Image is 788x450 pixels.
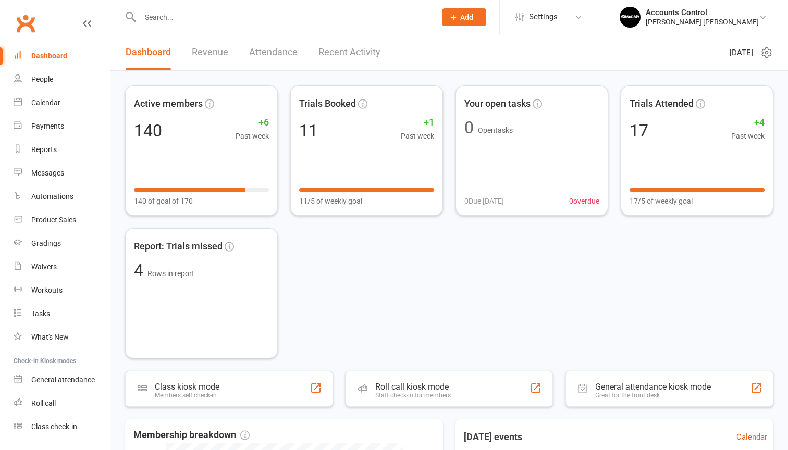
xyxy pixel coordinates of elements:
div: Gradings [31,239,61,247]
span: 4 [134,260,147,280]
span: Membership breakdown [133,428,250,443]
a: Payments [14,115,110,138]
div: Accounts Control [646,8,759,17]
span: Past week [236,130,269,142]
div: [PERSON_NAME] [PERSON_NAME] [646,17,759,27]
span: +6 [236,115,269,130]
a: Messages [14,161,110,185]
a: What's New [14,326,110,349]
span: Trials Attended [630,96,694,111]
span: 0 Due [DATE] [464,195,504,207]
div: Calendar [31,98,60,107]
span: Open tasks [478,126,513,134]
a: Clubworx [13,10,39,36]
span: 0 overdue [569,195,599,207]
div: Workouts [31,286,63,294]
div: General attendance [31,376,95,384]
a: General attendance kiosk mode [14,368,110,392]
div: What's New [31,333,69,341]
a: Dashboard [126,34,171,70]
a: Recent Activity [318,34,380,70]
span: [DATE] [730,46,753,59]
a: Calendar [736,431,767,443]
div: General attendance kiosk mode [595,382,711,392]
h3: [DATE] events [455,428,531,446]
a: Roll call [14,392,110,415]
a: Attendance [249,34,298,70]
a: People [14,68,110,91]
a: Workouts [14,279,110,302]
span: Report: Trials missed [134,239,223,254]
div: Messages [31,169,64,177]
span: Settings [529,5,558,29]
span: 17/5 of weekly goal [630,195,693,207]
span: 11/5 of weekly goal [299,195,362,207]
div: Reports [31,145,57,154]
div: Class kiosk mode [155,382,219,392]
span: Trials Booked [299,96,356,111]
div: Staff check-in for members [375,392,451,399]
span: +1 [401,115,434,130]
div: 11 [299,122,318,139]
div: Members self check-in [155,392,219,399]
div: Payments [31,122,64,130]
div: Waivers [31,262,57,271]
div: Roll call [31,399,56,407]
img: thumb_image1701918351.png [620,7,641,28]
span: Add [460,13,473,21]
span: Past week [401,130,434,142]
span: Your open tasks [464,96,531,111]
a: Automations [14,185,110,208]
a: Dashboard [14,44,110,68]
input: Search... [137,10,428,24]
div: Great for the front desk [595,392,711,399]
button: Add [442,8,486,26]
a: Calendar [14,91,110,115]
span: Rows in report [147,269,194,278]
div: 17 [630,122,648,139]
span: Active members [134,96,203,111]
a: Gradings [14,232,110,255]
div: 0 [464,119,474,136]
a: Reports [14,138,110,161]
div: Tasks [31,309,50,318]
a: Product Sales [14,208,110,232]
a: Waivers [14,255,110,279]
span: 140 of goal of 170 [134,195,193,207]
span: Past week [731,130,765,142]
div: 140 [134,122,162,139]
div: Dashboard [31,52,67,60]
div: Automations [31,192,73,201]
div: Product Sales [31,216,76,224]
div: Class check-in [31,422,77,431]
a: Class kiosk mode [14,415,110,439]
div: Roll call kiosk mode [375,382,451,392]
span: +4 [731,115,765,130]
a: Revenue [192,34,228,70]
a: Tasks [14,302,110,326]
div: People [31,75,53,83]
